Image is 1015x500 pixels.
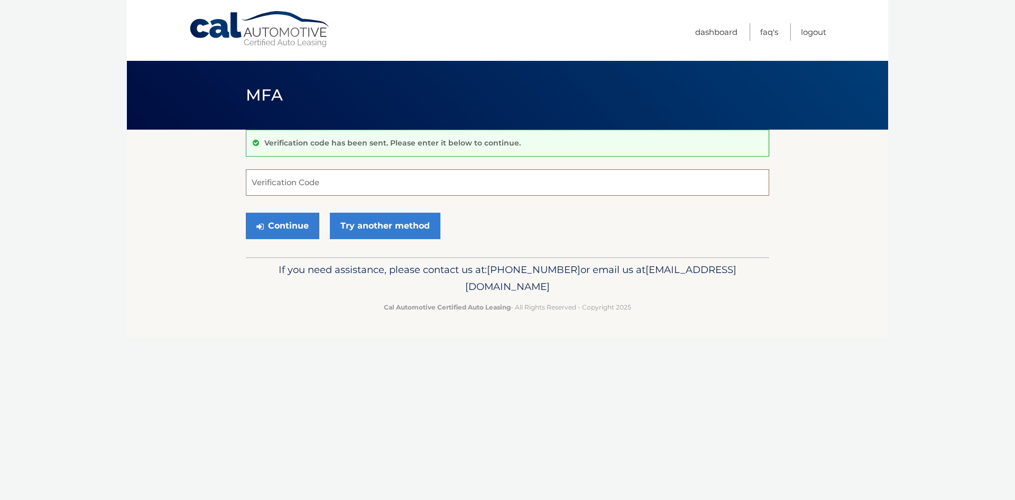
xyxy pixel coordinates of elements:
span: MFA [246,85,283,105]
button: Continue [246,213,319,239]
span: [PHONE_NUMBER] [487,263,580,276]
a: FAQ's [760,23,778,41]
a: Cal Automotive [189,11,331,48]
span: [EMAIL_ADDRESS][DOMAIN_NAME] [465,263,736,293]
p: If you need assistance, please contact us at: or email us at [253,261,762,295]
input: Verification Code [246,169,769,196]
strong: Cal Automotive Certified Auto Leasing [384,303,511,311]
a: Logout [801,23,826,41]
p: Verification code has been sent. Please enter it below to continue. [264,138,521,148]
a: Dashboard [695,23,737,41]
a: Try another method [330,213,440,239]
p: - All Rights Reserved - Copyright 2025 [253,302,762,313]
